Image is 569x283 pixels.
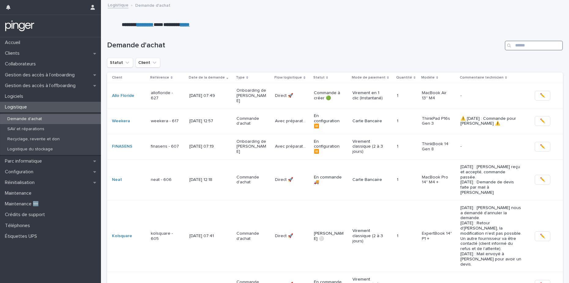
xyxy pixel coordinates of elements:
[107,83,563,108] tr: Allo Floride allofloride - 627[DATE] 07:49Onboarding de [PERSON_NAME]Direct 🚀Direct 🚀 Commande à ...
[397,143,400,149] p: 1
[535,116,550,126] button: ✏️
[107,160,563,200] tr: Neat neat - 606[DATE] 12:18Commande d'achatDirect 🚀Direct 🚀 En commande 🚚​Carte Bancaire11 MacBoo...
[136,58,160,68] button: Client
[275,232,294,239] p: Direct 🚀
[135,2,170,8] p: Demande d'achat
[540,144,545,150] span: ✏️
[460,116,522,127] p: ⚠️ [DATE] : Commande pour [PERSON_NAME] ⚠️
[151,90,181,101] p: allofloride - 627
[2,127,49,132] p: SAV et réparations
[151,177,181,182] p: neat - 606
[397,117,400,124] p: 1
[151,231,181,241] p: kolsquare - 605
[396,74,412,81] p: Quantité
[540,118,545,124] span: ✏️
[2,72,80,78] p: Gestion des accès à l’onboarding
[540,177,545,183] span: ✏️
[352,74,385,81] p: Mode de paiement
[189,119,220,124] p: [DATE] 12:57
[460,93,522,98] p: -
[2,116,47,122] p: Demande d'achat
[2,201,44,207] p: Maintenance 🆕
[2,158,47,164] p: Parc informatique
[236,139,267,154] p: Onboarding de [PERSON_NAME]
[151,119,181,124] p: weekera - 617
[540,93,545,99] span: ✏️
[2,223,35,229] p: Téléphones
[421,74,435,81] p: Modèle
[2,190,36,196] p: Maintenance
[2,61,41,67] p: Collaborateurs
[2,50,24,56] p: Clients
[535,231,550,241] button: ✏️
[352,177,383,182] p: Carte Bancaire
[505,41,563,50] input: Search
[189,177,220,182] p: [DATE] 12:18
[275,176,294,182] p: Direct 🚀
[352,228,383,244] p: Virement classique (2 à 3 jours)
[352,90,383,101] p: Virement en 1 clic (Instantané)
[422,231,452,241] p: ExpertBook 14" P1 +
[460,164,522,195] p: [DATE] : [PERSON_NAME] reçu et accepté, commande passée. [DATE] : Demande de devis faite par mail...
[422,141,452,152] p: ThinkBook 14 Gen 8
[397,92,400,98] p: 1
[275,92,294,98] p: Direct 🚀
[5,20,35,32] img: mTgBEunGTSyRkCgitkcU
[274,74,302,81] p: Flow logisitique
[189,93,220,98] p: [DATE] 07:49
[535,175,550,185] button: ✏️
[460,144,522,149] p: -
[2,212,50,218] p: Crédits de support
[314,113,344,129] p: En configuration ⏸️
[314,175,344,185] p: En commande 🚚​
[112,74,122,81] p: Client
[397,176,400,182] p: 1
[2,169,38,175] p: Configuration
[422,90,452,101] p: MacBook Air 13'' M4
[189,144,220,149] p: [DATE] 07:19
[2,83,80,89] p: Gestion des accès à l’offboarding
[108,1,128,8] a: Logistique
[422,116,452,127] p: ThinkPad P16s Gen 3
[422,175,452,185] p: MacBook Pro 14" M4 +
[397,232,400,239] p: 1
[535,91,550,101] button: ✏️
[189,233,220,239] p: [DATE] 07:41
[112,177,122,182] a: Neat
[112,93,134,98] a: Allo Floride
[2,147,58,152] p: Logistique du stockage
[189,74,225,81] p: Date de la demande
[352,139,383,154] p: Virement classique (2 à 3 jours)
[2,137,65,142] p: Recyclage, revente et don
[275,117,307,124] p: Avec préparation 🛠️
[314,90,344,101] p: Commande à créer 🟢
[151,144,181,149] p: finasens - 607
[2,233,42,239] p: Étiquettes UPS
[236,74,245,81] p: Type
[107,200,563,272] tr: Kolsquare kolsquare - 605[DATE] 07:41Commande d'achatDirect 🚀Direct 🚀 [PERSON_NAME] ⚪​Virement cl...
[150,74,169,81] p: Référence
[107,41,502,50] h1: Demande d'achat
[2,40,25,46] p: Accueil
[275,143,307,149] p: Avec préparation 🛠️
[236,175,267,185] p: Commande d'achat
[107,108,563,134] tr: Weekera weekera - 617[DATE] 12:57Commande d'achatAvec préparation 🛠️Avec préparation 🛠️ En config...
[236,116,267,127] p: Commande d'achat
[460,205,522,267] p: [DATE] : [PERSON_NAME] nous a demandé d'annuler la demande. [DATE] : Retour d'[PERSON_NAME], la m...
[314,231,344,241] p: [PERSON_NAME] ⚪​
[107,58,133,68] button: Statut
[107,134,563,159] tr: FINASENS finasens - 607[DATE] 07:19Onboarding de [PERSON_NAME]Avec préparation 🛠️Avec préparation...
[236,88,267,103] p: Onboarding de [PERSON_NAME]
[460,74,504,81] p: Commentaire technicien
[313,74,325,81] p: Statut
[314,139,344,154] p: En configuration ⏸️
[2,94,28,99] p: Logiciels
[535,142,550,152] button: ✏️
[112,233,132,239] a: Kolsquare
[2,180,39,186] p: Réinitialisation
[112,119,130,124] a: Weekera
[352,119,383,124] p: Carte Bancaire
[236,231,267,241] p: Commande d'achat
[2,104,32,110] p: Logistique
